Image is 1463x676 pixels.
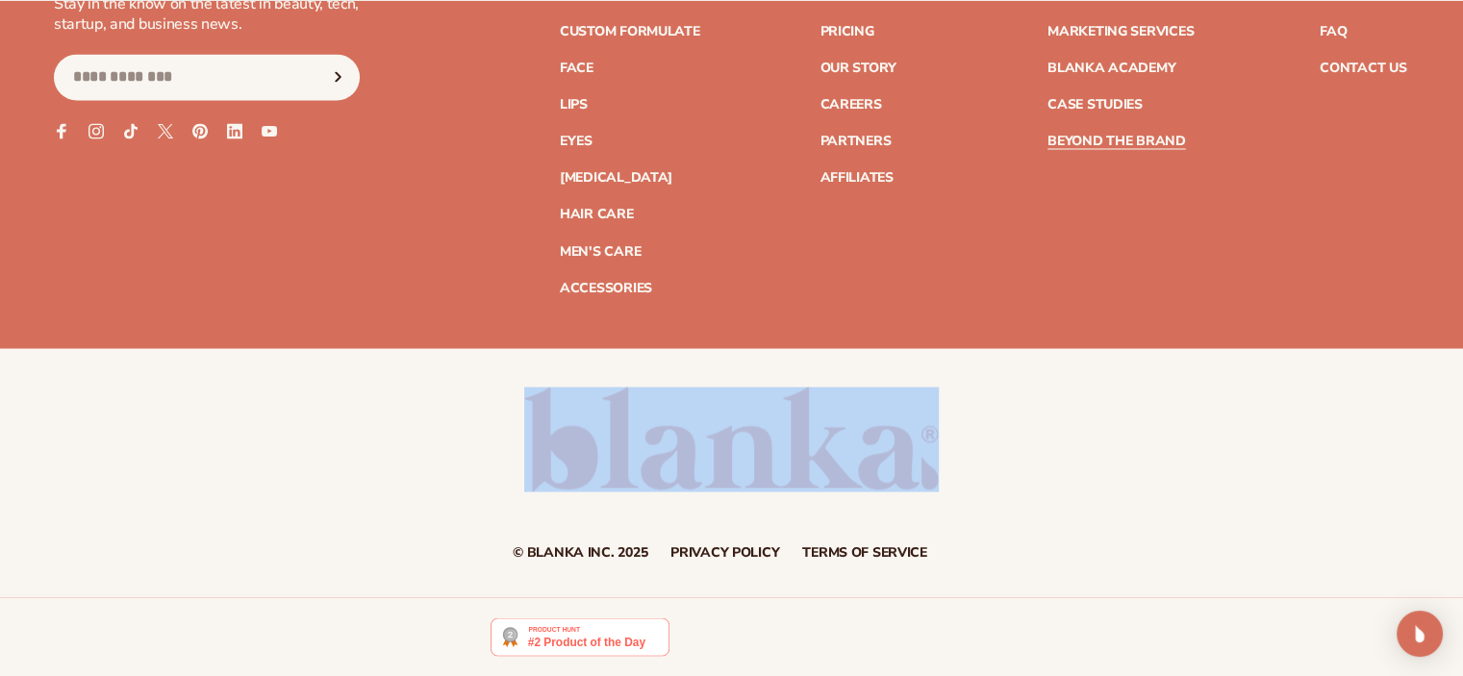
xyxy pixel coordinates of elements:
[1047,25,1194,38] a: Marketing services
[1047,135,1186,148] a: Beyond the brand
[560,135,593,148] a: Eyes
[1320,25,1347,38] a: FAQ
[820,25,873,38] a: Pricing
[560,171,672,185] a: [MEDICAL_DATA]
[560,98,588,112] a: Lips
[560,208,633,221] a: Hair Care
[1320,62,1406,75] a: Contact Us
[802,545,927,559] a: Terms of service
[560,281,652,294] a: Accessories
[560,25,700,38] a: Custom formulate
[670,545,779,559] a: Privacy policy
[560,62,593,75] a: Face
[491,617,668,656] img: Blanka - Start a beauty or cosmetic line in under 5 minutes | Product Hunt
[1047,62,1175,75] a: Blanka Academy
[316,54,359,100] button: Subscribe
[820,171,893,185] a: Affiliates
[820,98,881,112] a: Careers
[1397,611,1443,657] div: Open Intercom Messenger
[820,135,891,148] a: Partners
[513,542,647,561] small: © Blanka Inc. 2025
[1047,98,1143,112] a: Case Studies
[820,62,895,75] a: Our Story
[560,244,641,258] a: Men's Care
[684,616,972,666] iframe: Customer reviews powered by Trustpilot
